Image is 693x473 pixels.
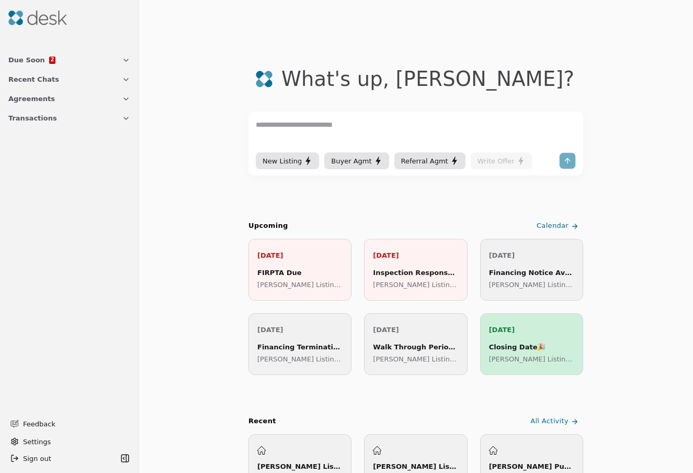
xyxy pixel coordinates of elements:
img: Desk [8,10,67,25]
div: New Listing [263,156,312,167]
a: Calendar [535,217,583,235]
p: [PERSON_NAME] Listing ([GEOGRAPHIC_DATA]) [489,354,574,365]
p: [PERSON_NAME] Listing ([GEOGRAPHIC_DATA]) [373,279,458,290]
p: [PERSON_NAME] Listing ([GEOGRAPHIC_DATA]) [257,354,343,365]
button: Buyer Agmt [324,152,389,169]
span: Referral Agmt [401,156,448,167]
button: Due Soon2 [2,50,137,70]
p: [DATE] [489,324,574,335]
span: Feedback [23,419,124,430]
a: [DATE]Financing Termination Deadline[PERSON_NAME] Listing ([GEOGRAPHIC_DATA]) [248,313,351,375]
button: Agreements [2,89,137,108]
p: [PERSON_NAME] Listing ([GEOGRAPHIC_DATA]) [257,279,343,290]
p: [DATE] [373,324,458,335]
button: Sign out [6,450,118,467]
img: logo [255,70,273,88]
span: Settings [23,436,51,447]
p: [DATE] [489,250,574,261]
span: All Activity [530,416,569,427]
button: Referral Agmt [394,152,465,169]
div: Financing Notice Available [489,267,574,278]
button: Settings [6,433,132,450]
button: Feedback [4,414,130,433]
div: Inspection Response Due [373,267,458,278]
span: Buyer Agmt [331,156,371,167]
div: Closing Date 🎉 [489,342,574,353]
div: [PERSON_NAME] Listing ([GEOGRAPHIC_DATA]) [257,461,343,472]
p: [DATE] [257,324,343,335]
a: [DATE]Financing Notice Available[PERSON_NAME] Listing ([GEOGRAPHIC_DATA]) [480,239,583,301]
span: Calendar [537,221,569,232]
p: [DATE] [257,250,343,261]
div: [PERSON_NAME] Listing ([PERSON_NAME][GEOGRAPHIC_DATA]) [373,461,458,472]
span: Due Soon [8,54,45,65]
div: What's up , [PERSON_NAME] ? [281,67,574,91]
div: [PERSON_NAME] Purchase (Baseline.5 Road) [489,461,574,472]
button: Transactions [2,108,137,128]
p: [DATE] [373,250,458,261]
span: Agreements [8,93,55,104]
button: New Listing [256,152,319,169]
button: Recent Chats [2,70,137,89]
p: [PERSON_NAME] Listing ([GEOGRAPHIC_DATA]) [489,279,574,290]
a: [DATE]Closing Date🎉[PERSON_NAME] Listing ([GEOGRAPHIC_DATA]) [480,313,583,375]
div: Walk Through Period Begins [373,342,458,353]
a: All Activity [528,413,583,430]
p: [PERSON_NAME] Listing ([GEOGRAPHIC_DATA]) [373,354,458,365]
span: 2 [50,57,54,62]
h2: Upcoming [248,221,288,232]
span: Recent Chats [8,74,59,85]
span: Transactions [8,113,57,124]
a: [DATE]Inspection Response Due[PERSON_NAME] Listing ([GEOGRAPHIC_DATA]) [364,239,467,301]
span: Sign out [23,453,51,464]
a: [DATE]Walk Through Period Begins[PERSON_NAME] Listing ([GEOGRAPHIC_DATA]) [364,313,467,375]
a: [DATE]FIRPTA Due[PERSON_NAME] Listing ([GEOGRAPHIC_DATA]) [248,239,351,301]
div: Financing Termination Deadline [257,342,343,353]
div: Recent [248,416,276,427]
div: FIRPTA Due [257,267,343,278]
